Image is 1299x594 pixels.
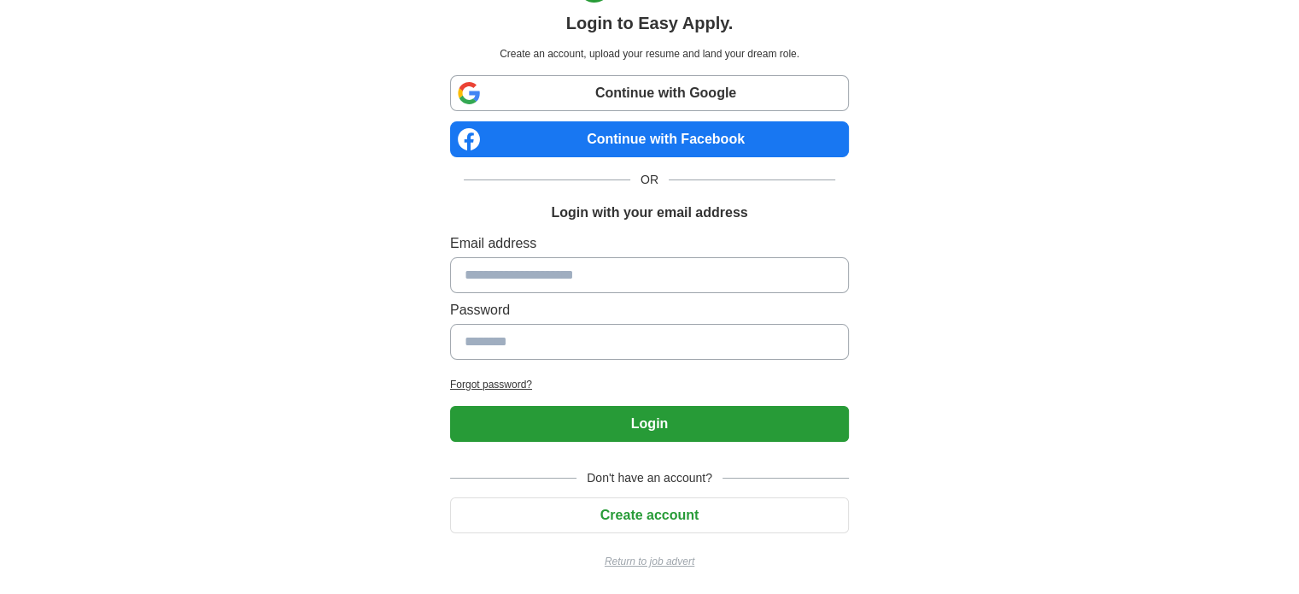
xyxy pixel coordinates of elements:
button: Create account [450,497,849,533]
a: Continue with Google [450,75,849,111]
h1: Login to Easy Apply. [566,10,734,36]
h1: Login with your email address [551,203,747,223]
a: Return to job advert [450,554,849,569]
p: Create an account, upload your resume and land your dream role. [453,46,846,62]
a: Create account [450,508,849,522]
span: Don't have an account? [576,469,723,487]
a: Continue with Facebook [450,121,849,157]
span: OR [630,171,669,189]
button: Login [450,406,849,442]
label: Password [450,300,849,321]
label: Email address [450,233,849,254]
a: Forgot password? [450,377,849,392]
